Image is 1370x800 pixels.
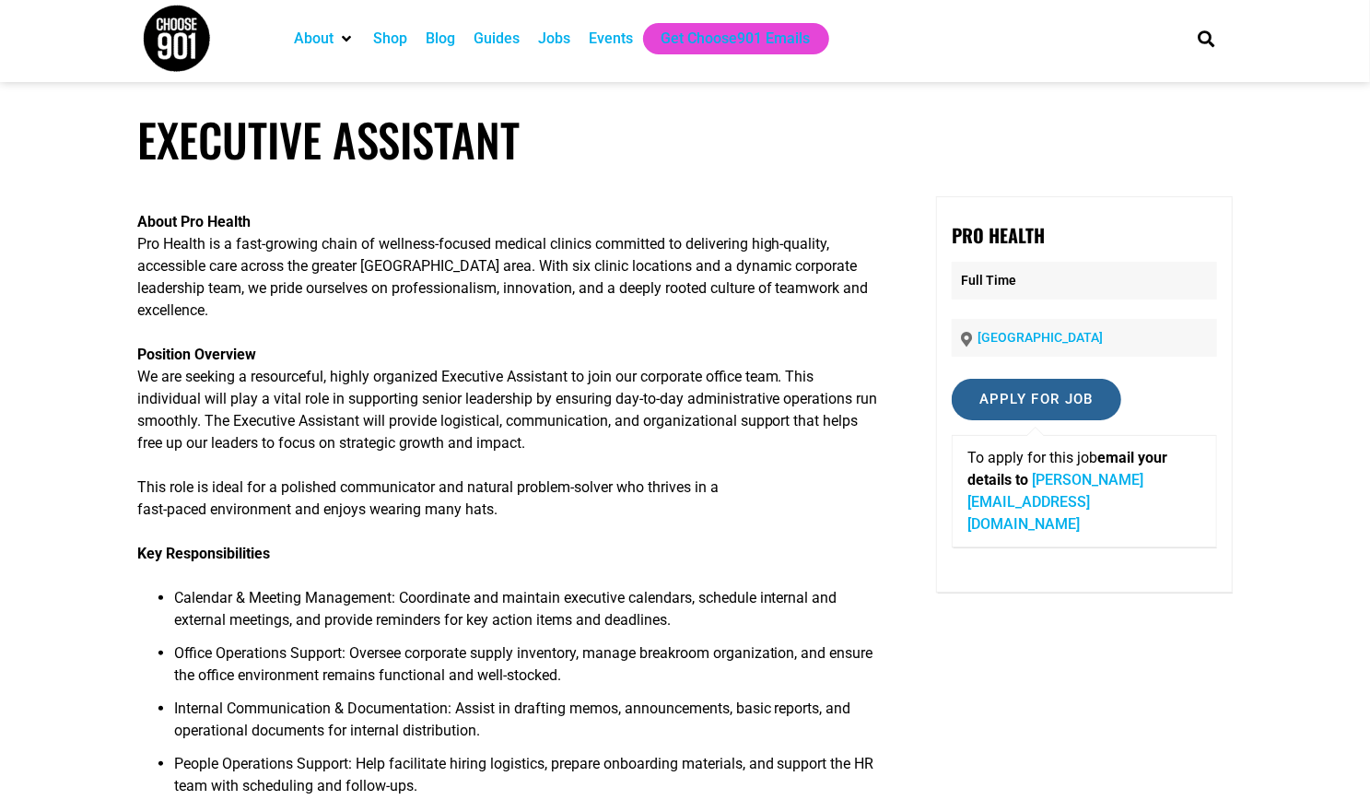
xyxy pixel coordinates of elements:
a: Jobs [539,28,571,50]
li: Office Operations Support: Oversee corporate supply inventory, manage breakroom organization, and... [174,642,882,698]
input: Apply for job [952,379,1121,420]
a: Shop [374,28,408,50]
strong: Position Overview [137,346,256,363]
a: Guides [474,28,521,50]
a: About [295,28,334,50]
h1: Executive Assistant [137,112,1234,167]
p: Full Time [952,262,1217,300]
div: Search [1190,23,1221,53]
a: [PERSON_NAME][EMAIL_ADDRESS][DOMAIN_NAME] [967,471,1143,533]
strong: Pro Health [952,221,1045,249]
p: This role is ideal for a polished communicator and natural problem-solver who thrives in a fast-p... [137,476,882,521]
p: Pro Health is a fast-growing chain of wellness-focused medical clinics committed to delivering hi... [137,211,882,322]
li: Calendar & Meeting Management: Coordinate and maintain executive calendars, schedule internal and... [174,587,882,642]
li: Internal Communication & Documentation: Assist in drafting memos, announcements, basic reports, a... [174,698,882,753]
a: Get Choose901 Emails [662,28,811,50]
a: Blog [427,28,456,50]
a: [GEOGRAPHIC_DATA] [978,330,1103,345]
div: About [286,23,365,54]
strong: Key Responsibilities [137,545,270,562]
p: We are seeking a resourceful, highly organized Executive Assistant to join our corporate office t... [137,344,882,454]
a: Events [590,28,634,50]
strong: About Pro Health [137,213,251,230]
nav: Main nav [286,23,1166,54]
p: To apply for this job [967,447,1201,535]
